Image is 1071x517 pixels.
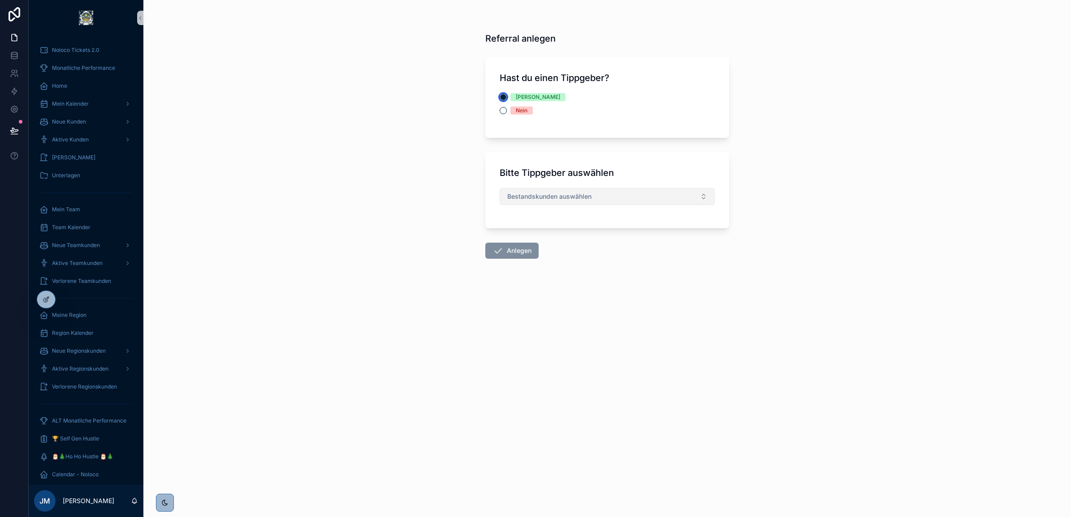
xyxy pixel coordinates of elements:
[52,242,100,249] span: Neue Teamkunden
[34,78,138,94] a: Home
[500,167,614,179] h1: Bitte Tippgeber auswählen
[52,312,86,319] span: Meine Region
[34,219,138,235] a: Team Kalender
[34,201,138,218] a: Mein Team
[29,36,143,485] div: scrollable content
[52,365,108,372] span: Aktive Regionskunden
[516,107,527,115] div: Nein
[34,273,138,289] a: Verlorene Teamkunden
[52,100,89,107] span: Mein Kalender
[34,307,138,323] a: Meine Region
[52,82,67,90] span: Home
[34,413,138,429] a: ALT Monatliche Performance
[79,11,93,25] img: App logo
[485,32,556,45] h1: Referral anlegen
[500,72,609,84] h1: Hast du einen Tippgeber?
[39,496,50,506] span: JM
[52,435,99,442] span: 🏆 Self Gen Hustle
[52,154,95,161] span: [PERSON_NAME]
[34,237,138,253] a: Neue Teamkunden
[34,379,138,395] a: Verlorene Regionskunden
[52,136,89,143] span: Aktive Kunden
[34,42,138,58] a: Noloco Tickets 2.0
[52,417,126,424] span: ALT Monatliche Performance
[52,172,80,179] span: Unterlagen
[516,93,560,101] div: [PERSON_NAME]
[34,96,138,112] a: Mein Kalender
[52,471,99,478] span: Calendar - Noloco
[507,192,592,201] span: Bestandskunden auswählen
[34,343,138,359] a: Neue Regionskunden
[52,260,103,267] span: Aktive Teamkunden
[63,496,114,505] p: [PERSON_NAME]
[52,118,86,125] span: Neue Kunden
[34,431,138,447] a: 🏆 Self Gen Hustle
[52,347,106,355] span: Neue Regionskunden
[52,329,94,337] span: Region Kalender
[52,453,113,460] span: 🎅🎄Ho Ho Hustle 🎅🎄
[34,150,138,166] a: [PERSON_NAME]
[52,206,80,213] span: Mein Team
[52,278,111,285] span: Verlorene Teamkunden
[52,383,117,390] span: Verlorene Regionskunden
[34,255,138,271] a: Aktive Teamkunden
[34,132,138,148] a: Aktive Kunden
[34,361,138,377] a: Aktive Regionskunden
[34,60,138,76] a: Monatliche Performance
[52,47,99,54] span: Noloco Tickets 2.0
[500,188,715,205] button: Select Button
[34,167,138,184] a: Unterlagen
[52,224,91,231] span: Team Kalender
[34,114,138,130] a: Neue Kunden
[34,466,138,483] a: Calendar - Noloco
[34,325,138,341] a: Region Kalender
[52,64,115,72] span: Monatliche Performance
[34,449,138,465] a: 🎅🎄Ho Ho Hustle 🎅🎄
